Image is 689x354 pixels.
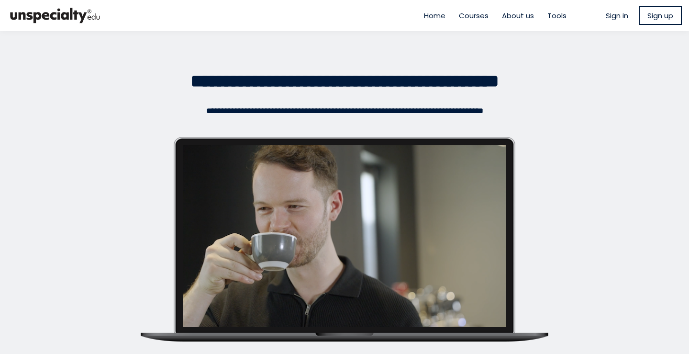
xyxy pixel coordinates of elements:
[459,10,489,21] a: Courses
[547,10,567,21] a: Tools
[502,10,534,21] a: About us
[639,6,682,25] a: Sign up
[7,4,103,27] img: bc390a18feecddb333977e298b3a00a1.png
[606,10,628,21] a: Sign in
[647,10,673,21] span: Sign up
[424,10,445,21] a: Home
